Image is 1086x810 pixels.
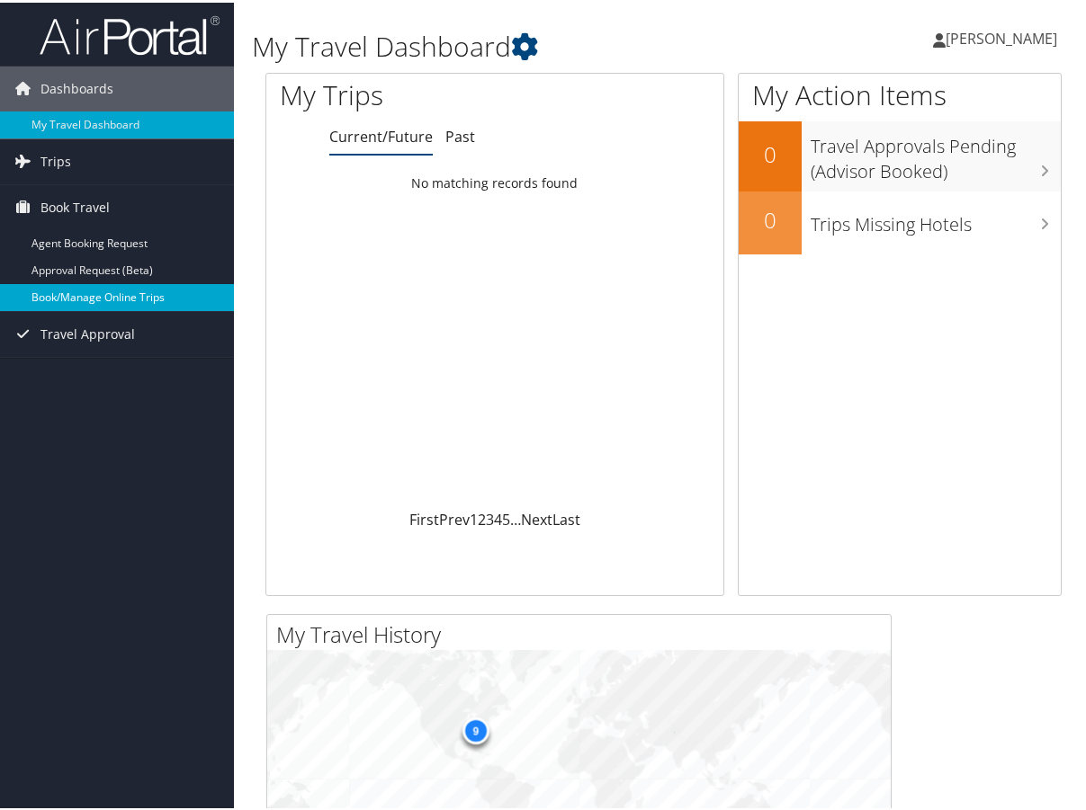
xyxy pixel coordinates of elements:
[494,507,502,527] a: 4
[40,64,113,109] span: Dashboards
[502,507,510,527] a: 5
[521,507,552,527] a: Next
[811,200,1061,235] h3: Trips Missing Hotels
[946,26,1057,46] span: [PERSON_NAME]
[40,182,110,227] span: Book Travel
[933,9,1075,63] a: [PERSON_NAME]
[266,165,723,197] td: No matching records found
[276,617,891,647] h2: My Travel History
[462,715,489,742] div: 9
[486,507,494,527] a: 3
[811,122,1061,182] h3: Travel Approvals Pending (Advisor Booked)
[252,25,801,63] h1: My Travel Dashboard
[739,202,802,233] h2: 0
[470,507,478,527] a: 1
[739,137,802,167] h2: 0
[439,507,470,527] a: Prev
[552,507,580,527] a: Last
[280,74,519,111] h1: My Trips
[40,12,220,54] img: airportal-logo.png
[409,507,439,527] a: First
[40,309,135,354] span: Travel Approval
[478,507,486,527] a: 2
[40,137,71,182] span: Trips
[510,507,521,527] span: …
[739,189,1061,252] a: 0Trips Missing Hotels
[329,124,433,144] a: Current/Future
[739,119,1061,188] a: 0Travel Approvals Pending (Advisor Booked)
[445,124,475,144] a: Past
[739,74,1061,111] h1: My Action Items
